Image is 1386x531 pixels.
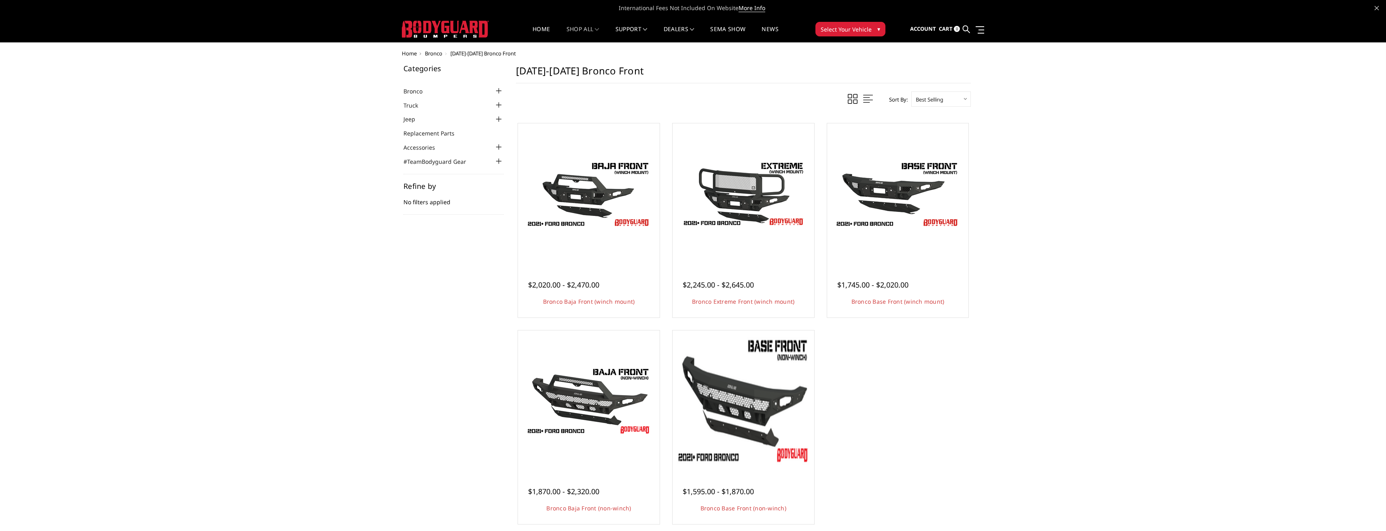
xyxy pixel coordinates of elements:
[403,87,433,95] a: Bronco
[403,115,425,123] a: Jeep
[939,25,953,32] span: Cart
[683,487,754,496] span: $1,595.00 - $1,870.00
[516,65,971,83] h1: [DATE]-[DATE] Bronco Front
[910,18,936,40] a: Account
[528,487,599,496] span: $1,870.00 - $2,320.00
[546,504,631,512] a: Bronco Baja Front (non-winch)
[402,50,417,57] a: Home
[675,332,812,470] img: Bronco Base Front (non-winch)
[403,182,504,215] div: No filters applied
[403,101,428,110] a: Truck
[739,4,765,12] a: More Info
[762,26,778,42] a: News
[402,21,489,38] img: BODYGUARD BUMPERS
[450,50,516,57] span: [DATE]-[DATE] Bronco Front
[403,129,465,138] a: Replacement Parts
[567,26,599,42] a: shop all
[885,93,908,106] label: Sort By:
[675,332,812,470] a: Bronco Base Front (non-winch) Bronco Base Front (non-winch)
[425,50,442,57] a: Bronco
[528,280,599,290] span: $2,020.00 - $2,470.00
[403,143,445,152] a: Accessories
[543,298,635,305] a: Bronco Baja Front (winch mount)
[851,298,945,305] a: Bronco Base Front (winch mount)
[821,25,872,34] span: Select Your Vehicle
[403,65,504,72] h5: Categories
[877,25,880,33] span: ▾
[910,25,936,32] span: Account
[616,26,647,42] a: Support
[664,26,694,42] a: Dealers
[403,157,476,166] a: #TeamBodyguard Gear
[710,26,745,42] a: SEMA Show
[683,280,754,290] span: $2,245.00 - $2,645.00
[837,280,908,290] span: $1,745.00 - $2,020.00
[700,504,786,512] a: Bronco Base Front (non-winch)
[520,125,658,263] a: Bodyguard Ford Bronco Bronco Baja Front (winch mount)
[954,26,960,32] span: 0
[675,125,812,263] a: Bronco Extreme Front (winch mount) Bronco Extreme Front (winch mount)
[403,182,504,190] h5: Refine by
[533,26,550,42] a: Home
[520,332,658,470] a: Bronco Baja Front (non-winch) Bronco Baja Front (non-winch)
[829,125,967,263] a: Freedom Series - Bronco Base Front Bumper Bronco Base Front (winch mount)
[815,22,885,36] button: Select Your Vehicle
[939,18,960,40] a: Cart 0
[692,298,795,305] a: Bronco Extreme Front (winch mount)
